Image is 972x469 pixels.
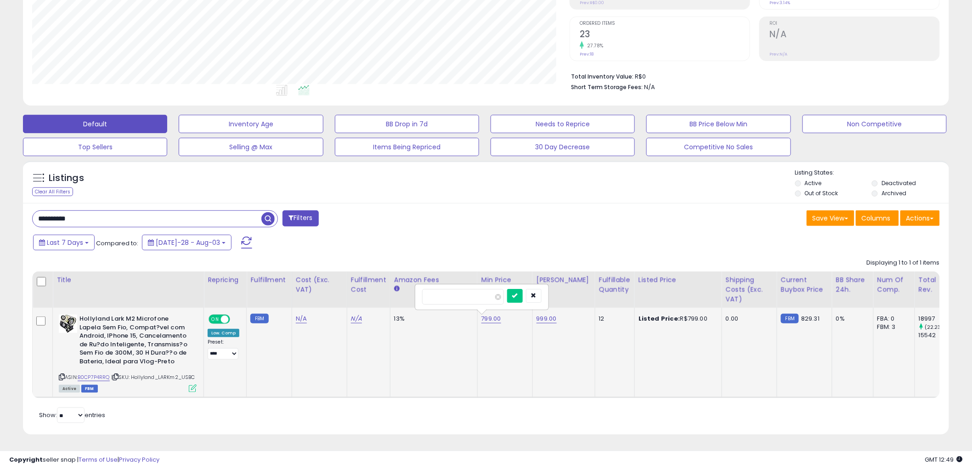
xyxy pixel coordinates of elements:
[59,385,80,393] span: All listings currently available for purchase on Amazon
[599,275,631,294] div: Fulfillable Quantity
[335,138,479,156] button: Items Being Repriced
[208,329,239,337] div: Low. Comp
[580,29,750,41] h2: 23
[882,189,906,197] label: Archived
[580,51,593,57] small: Prev: 18
[646,115,791,133] button: BB Price Below Min
[394,275,474,285] div: Amazon Fees
[802,115,947,133] button: Non Competitive
[250,275,288,285] div: Fulfillment
[571,83,643,91] b: Short Term Storage Fees:
[571,73,633,80] b: Total Inventory Value:
[481,275,529,285] div: Min Price
[807,210,854,226] button: Save View
[23,138,167,156] button: Top Sellers
[769,21,939,26] span: ROI
[856,210,899,226] button: Columns
[81,385,98,393] span: FBM
[877,275,911,294] div: Num of Comp.
[78,373,110,381] a: B0CP7P4RRQ
[47,238,83,247] span: Last 7 Days
[795,169,949,177] p: Listing States:
[882,179,916,187] label: Deactivated
[571,70,933,81] li: R$0
[250,314,268,323] small: FBM
[726,315,770,323] div: 0.00
[208,275,243,285] div: Repricing
[836,275,870,294] div: BB Share 24h.
[481,314,501,323] a: 799.00
[599,315,627,323] div: 12
[208,339,239,360] div: Preset:
[644,83,655,91] span: N/A
[639,315,715,323] div: R$799.00
[9,456,159,464] div: seller snap | |
[111,373,195,381] span: | SKU: Hollyland_LARKm2_USBC
[119,455,159,464] a: Privacy Policy
[394,285,400,293] small: Amazon Fees.
[59,315,197,391] div: ASIN:
[646,138,791,156] button: Competitive No Sales
[296,314,307,323] a: N/A
[584,42,604,49] small: 27.78%
[79,315,191,368] b: Hollyland Lark M2 Microfone Lapela Sem Fio, Compat?vel com Android, IPhone 15, Cancelamento de Ru...
[229,316,243,323] span: OFF
[639,314,680,323] b: Listed Price:
[79,455,118,464] a: Terms of Use
[925,323,948,331] small: (22.23%)
[179,115,323,133] button: Inventory Age
[351,314,362,323] a: N/A
[96,239,138,248] span: Compared to:
[537,275,591,285] div: [PERSON_NAME]
[919,315,956,323] div: 18997
[39,411,105,419] span: Show: entries
[805,189,838,197] label: Out of Stock
[726,275,773,304] div: Shipping Costs (Exc. VAT)
[769,51,787,57] small: Prev: N/A
[57,275,200,285] div: Title
[296,275,343,294] div: Cost (Exc. VAT)
[867,259,940,267] div: Displaying 1 to 1 of 1 items
[32,187,73,196] div: Clear All Filters
[537,314,557,323] a: 999.00
[351,275,386,294] div: Fulfillment Cost
[394,315,470,323] div: 13%
[156,238,220,247] span: [DATE]-28 - Aug-03
[805,179,822,187] label: Active
[801,314,819,323] span: 829.31
[769,29,939,41] h2: N/A
[781,275,828,294] div: Current Buybox Price
[639,275,718,285] div: Listed Price
[919,331,956,339] div: 15542
[491,115,635,133] button: Needs to Reprice
[491,138,635,156] button: 30 Day Decrease
[781,314,799,323] small: FBM
[877,323,908,331] div: FBM: 3
[862,214,891,223] span: Columns
[580,21,750,26] span: Ordered Items
[9,455,43,464] strong: Copyright
[283,210,318,226] button: Filters
[179,138,323,156] button: Selling @ Max
[49,172,84,185] h5: Listings
[33,235,95,250] button: Last 7 Days
[142,235,232,250] button: [DATE]-28 - Aug-03
[919,275,952,294] div: Total Rev.
[877,315,908,323] div: FBA: 0
[59,315,77,333] img: 51PNwUXTVxL._SL40_.jpg
[836,315,866,323] div: 0%
[925,455,963,464] span: 2025-08-11 12:49 GMT
[900,210,940,226] button: Actions
[209,316,221,323] span: ON
[23,115,167,133] button: Default
[335,115,479,133] button: BB Drop in 7d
